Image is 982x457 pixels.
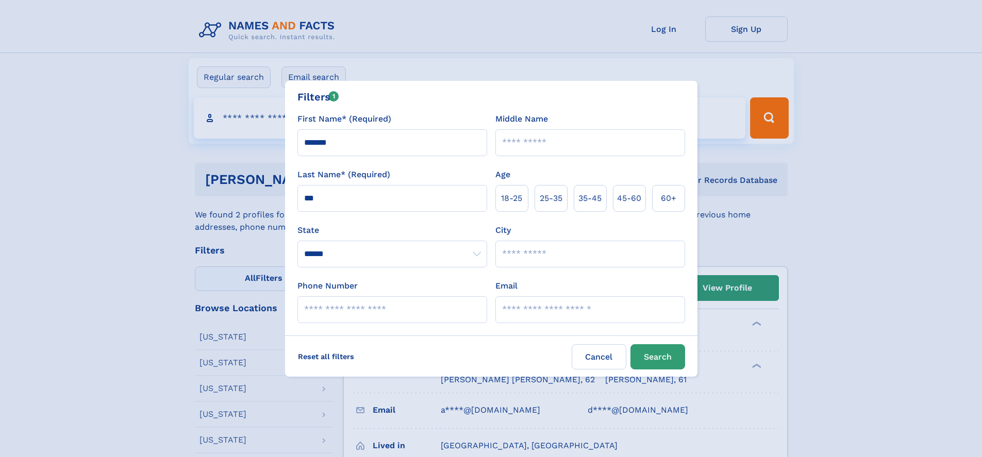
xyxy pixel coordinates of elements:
[540,192,562,205] span: 25‑35
[297,224,487,236] label: State
[297,280,358,292] label: Phone Number
[572,344,626,369] label: Cancel
[495,224,511,236] label: City
[617,192,641,205] span: 45‑60
[630,344,685,369] button: Search
[578,192,602,205] span: 35‑45
[495,113,548,125] label: Middle Name
[297,168,390,181] label: Last Name* (Required)
[501,192,522,205] span: 18‑25
[297,113,391,125] label: First Name* (Required)
[297,89,339,105] div: Filters
[291,344,361,369] label: Reset all filters
[495,280,518,292] label: Email
[661,192,676,205] span: 60+
[495,168,510,181] label: Age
